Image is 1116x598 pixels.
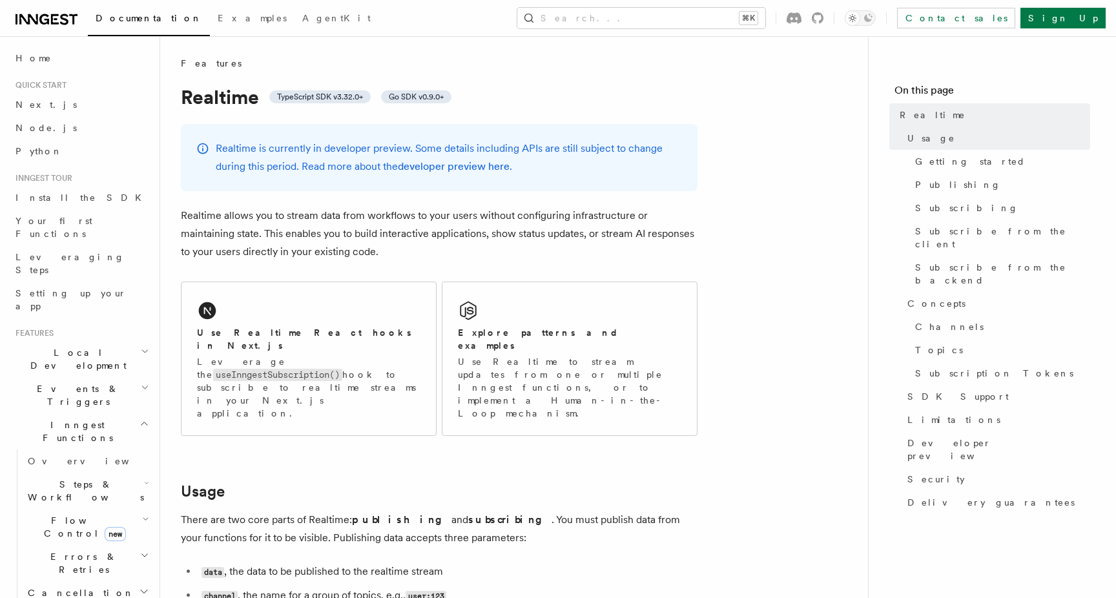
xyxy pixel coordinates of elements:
[902,127,1090,150] a: Usage
[915,344,963,356] span: Topics
[902,491,1090,514] a: Delivery guarantees
[10,282,152,318] a: Setting up your app
[902,408,1090,431] a: Limitations
[23,478,144,504] span: Steps & Workflows
[10,93,152,116] a: Next.js
[902,468,1090,491] a: Security
[1020,8,1106,28] a: Sign Up
[902,385,1090,408] a: SDK Support
[105,527,126,541] span: new
[302,13,371,23] span: AgentKit
[201,567,224,578] code: data
[213,369,342,381] code: useInngestSubscription()
[15,123,77,133] span: Node.js
[23,473,152,509] button: Steps & Workflows
[907,413,1000,426] span: Limitations
[197,355,420,420] p: Leverage the hook to subscribe to realtime streams in your Next.js application.
[10,341,152,377] button: Local Development
[915,367,1073,380] span: Subscription Tokens
[442,282,697,436] a: Explore patterns and examplesUse Realtime to stream updates from one or multiple Inngest function...
[15,252,125,275] span: Leveraging Steps
[181,482,225,500] a: Usage
[23,545,152,581] button: Errors & Retries
[910,256,1090,292] a: Subscribe from the backend
[910,362,1090,385] a: Subscription Tokens
[389,92,444,102] span: Go SDK v0.9.0+
[907,473,965,486] span: Security
[28,456,161,466] span: Overview
[23,514,142,540] span: Flow Control
[910,196,1090,220] a: Subscribing
[894,83,1090,103] h4: On this page
[10,328,54,338] span: Features
[10,173,72,183] span: Inngest tour
[15,52,52,65] span: Home
[902,431,1090,468] a: Developer preview
[218,13,287,23] span: Examples
[894,103,1090,127] a: Realtime
[910,150,1090,173] a: Getting started
[845,10,876,26] button: Toggle dark mode
[517,8,765,28] button: Search...⌘K
[181,57,242,70] span: Features
[23,449,152,473] a: Overview
[907,496,1075,509] span: Delivery guarantees
[910,220,1090,256] a: Subscribe from the client
[181,511,697,547] p: There are two core parts of Realtime: and . You must publish data from your functions for it to b...
[907,437,1090,462] span: Developer preview
[10,418,139,444] span: Inngest Functions
[10,209,152,245] a: Your first Functions
[216,139,682,176] p: Realtime is currently in developer preview. Some details including APIs are still subject to chan...
[907,132,955,145] span: Usage
[15,146,63,156] span: Python
[915,155,1026,168] span: Getting started
[915,178,1001,191] span: Publishing
[88,4,210,36] a: Documentation
[23,509,152,545] button: Flow Controlnew
[915,261,1090,287] span: Subscribe from the backend
[198,562,697,581] li: , the data to be published to the realtime stream
[915,320,984,333] span: Channels
[294,4,378,35] a: AgentKit
[902,292,1090,315] a: Concepts
[10,377,152,413] button: Events & Triggers
[197,326,420,352] h2: Use Realtime React hooks in Next.js
[210,4,294,35] a: Examples
[10,346,141,372] span: Local Development
[10,46,152,70] a: Home
[458,355,681,420] p: Use Realtime to stream updates from one or multiple Inngest functions, or to implement a Human-in...
[181,207,697,261] p: Realtime allows you to stream data from workflows to your users without configuring infrastructur...
[910,173,1090,196] a: Publishing
[15,216,92,239] span: Your first Functions
[10,186,152,209] a: Install the SDK
[398,160,510,172] a: developer preview here
[910,338,1090,362] a: Topics
[352,513,451,526] strong: publishing
[910,315,1090,338] a: Channels
[10,80,67,90] span: Quick start
[900,108,966,121] span: Realtime
[10,245,152,282] a: Leveraging Steps
[96,13,202,23] span: Documentation
[458,326,681,352] h2: Explore patterns and examples
[10,413,152,449] button: Inngest Functions
[915,201,1018,214] span: Subscribing
[907,390,1009,403] span: SDK Support
[181,282,437,436] a: Use Realtime React hooks in Next.jsLeverage theuseInngestSubscription()hook to subscribe to realt...
[10,116,152,139] a: Node.js
[277,92,363,102] span: TypeScript SDK v3.32.0+
[15,192,149,203] span: Install the SDK
[23,550,140,576] span: Errors & Retries
[10,139,152,163] a: Python
[468,513,552,526] strong: subscribing
[15,99,77,110] span: Next.js
[897,8,1015,28] a: Contact sales
[915,225,1090,251] span: Subscribe from the client
[907,297,966,310] span: Concepts
[10,382,141,408] span: Events & Triggers
[181,85,697,108] h1: Realtime
[739,12,758,25] kbd: ⌘K
[15,288,127,311] span: Setting up your app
